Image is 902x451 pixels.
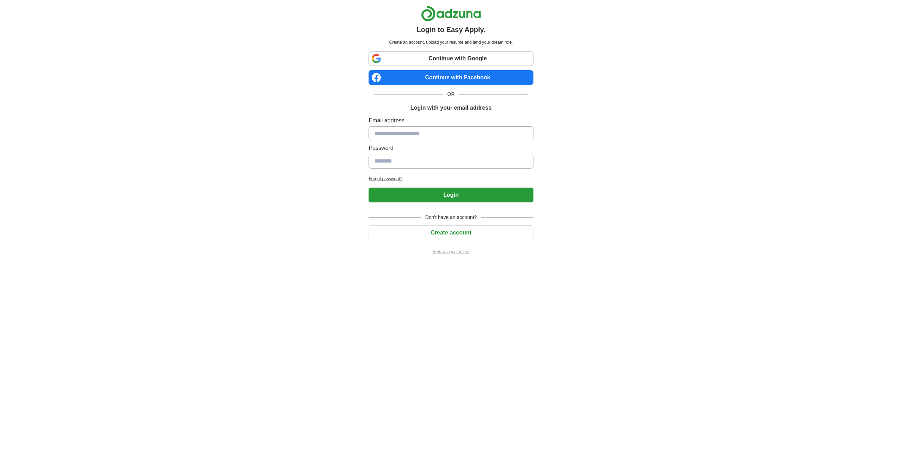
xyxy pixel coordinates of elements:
[369,51,533,66] a: Continue with Google
[421,214,481,221] span: Don't have an account?
[443,91,459,98] span: OR
[369,188,533,202] button: Login
[369,225,533,240] button: Create account
[416,24,486,35] h1: Login to Easy Apply.
[369,249,533,255] a: Return to job advert
[369,70,533,85] a: Continue with Facebook
[369,176,533,182] a: Forgot password?
[421,6,481,22] img: Adzuna logo
[369,144,533,152] label: Password
[410,104,492,112] h1: Login with your email address
[369,230,533,236] a: Create account
[369,116,533,125] label: Email address
[370,39,532,45] p: Create an account, upload your resume and land your dream role.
